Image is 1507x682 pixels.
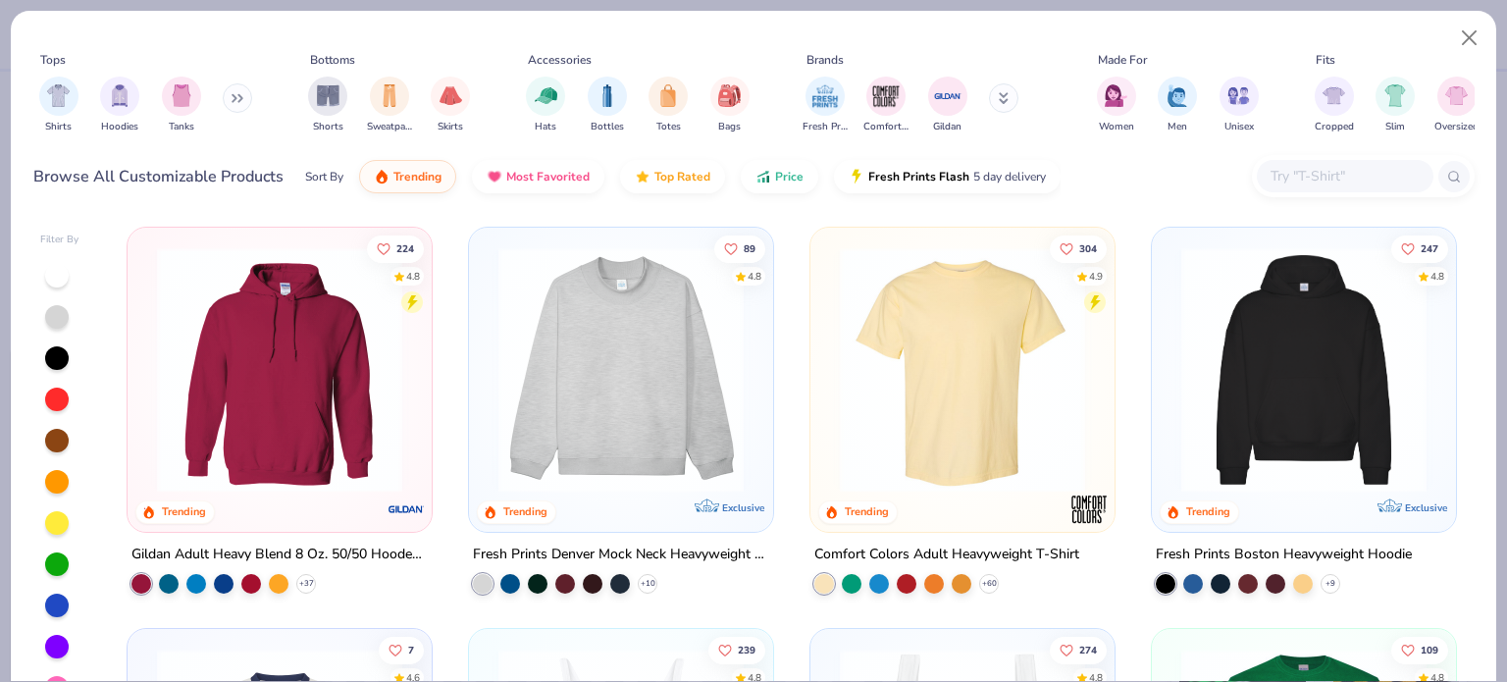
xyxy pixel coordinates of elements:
span: Unisex [1224,120,1254,134]
span: Cropped [1315,120,1354,134]
span: + 10 [641,578,655,590]
button: filter button [39,77,78,134]
img: Bottles Image [597,84,618,107]
div: filter for Hoodies [100,77,139,134]
div: Fits [1316,51,1335,69]
div: Gildan Adult Heavy Blend 8 Oz. 50/50 Hooded Sweatshirt [131,543,428,567]
img: f5d85501-0dbb-4ee4-b115-c08fa3845d83 [489,247,753,493]
span: Oversized [1434,120,1479,134]
div: filter for Hats [526,77,565,134]
button: Like [380,636,425,663]
button: filter button [308,77,347,134]
button: filter button [1315,77,1354,134]
img: Cropped Image [1323,84,1345,107]
span: 109 [1421,645,1438,655]
img: Fresh Prints Image [810,81,840,111]
div: filter for Shorts [308,77,347,134]
span: 274 [1079,645,1097,655]
button: filter button [100,77,139,134]
div: 4.8 [1430,269,1444,284]
div: filter for Bottles [588,77,627,134]
span: Most Favorited [506,169,590,184]
div: filter for Sweatpants [367,77,412,134]
div: filter for Skirts [431,77,470,134]
span: Exclusive [722,501,764,514]
span: + 9 [1325,578,1335,590]
button: Like [1391,636,1448,663]
img: Comfort Colors Image [871,81,901,111]
span: Exclusive [1404,501,1446,514]
span: Comfort Colors [863,120,909,134]
span: 5 day delivery [973,166,1046,188]
button: Like [368,235,425,262]
span: 239 [738,645,755,655]
button: filter button [1220,77,1259,134]
img: Hats Image [535,84,557,107]
span: Women [1099,120,1134,134]
img: Skirts Image [440,84,462,107]
span: 224 [397,243,415,253]
img: Oversized Image [1445,84,1468,107]
div: Made For [1098,51,1147,69]
button: Close [1451,20,1488,57]
button: filter button [367,77,412,134]
button: filter button [1434,77,1479,134]
img: Totes Image [657,84,679,107]
span: Gildan [933,120,961,134]
span: 89 [744,243,755,253]
span: Hoodies [101,120,138,134]
div: 4.8 [748,269,761,284]
img: Shirts Image [47,84,70,107]
button: filter button [803,77,848,134]
div: filter for Slim [1376,77,1415,134]
img: Gildan Image [933,81,962,111]
span: Fresh Prints Flash [868,169,969,184]
div: Accessories [528,51,592,69]
span: 304 [1079,243,1097,253]
span: Tanks [169,120,194,134]
span: + 60 [981,578,996,590]
div: filter for Comfort Colors [863,77,909,134]
img: Gildan logo [387,490,426,529]
button: filter button [710,77,750,134]
img: trending.gif [374,169,390,184]
img: 91acfc32-fd48-4d6b-bdad-a4c1a30ac3fc [1171,247,1436,493]
div: Sort By [305,168,343,185]
button: Price [741,160,818,193]
span: Top Rated [654,169,710,184]
button: filter button [928,77,967,134]
img: most_fav.gif [487,169,502,184]
div: filter for Unisex [1220,77,1259,134]
div: filter for Men [1158,77,1197,134]
img: e55d29c3-c55d-459c-bfd9-9b1c499ab3c6 [1095,247,1360,493]
div: 4.8 [407,269,421,284]
img: Slim Image [1384,84,1406,107]
img: Men Image [1167,84,1188,107]
div: filter for Gildan [928,77,967,134]
div: Tops [40,51,66,69]
span: Price [775,169,804,184]
img: Tanks Image [171,84,192,107]
img: Women Image [1105,84,1127,107]
button: Trending [359,160,456,193]
button: Like [1391,235,1448,262]
button: filter button [162,77,201,134]
div: filter for Bags [710,77,750,134]
img: 029b8af0-80e6-406f-9fdc-fdf898547912 [830,247,1095,493]
div: 4.9 [1089,269,1103,284]
div: Browse All Customizable Products [33,165,284,188]
button: filter button [588,77,627,134]
div: filter for Tanks [162,77,201,134]
button: filter button [1158,77,1197,134]
span: Slim [1385,120,1405,134]
img: Unisex Image [1227,84,1250,107]
img: Shorts Image [317,84,339,107]
img: Comfort Colors logo [1069,490,1109,529]
span: Skirts [438,120,463,134]
div: filter for Oversized [1434,77,1479,134]
span: Hats [535,120,556,134]
button: Like [1050,636,1107,663]
span: Trending [393,169,442,184]
img: TopRated.gif [635,169,650,184]
button: filter button [526,77,565,134]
